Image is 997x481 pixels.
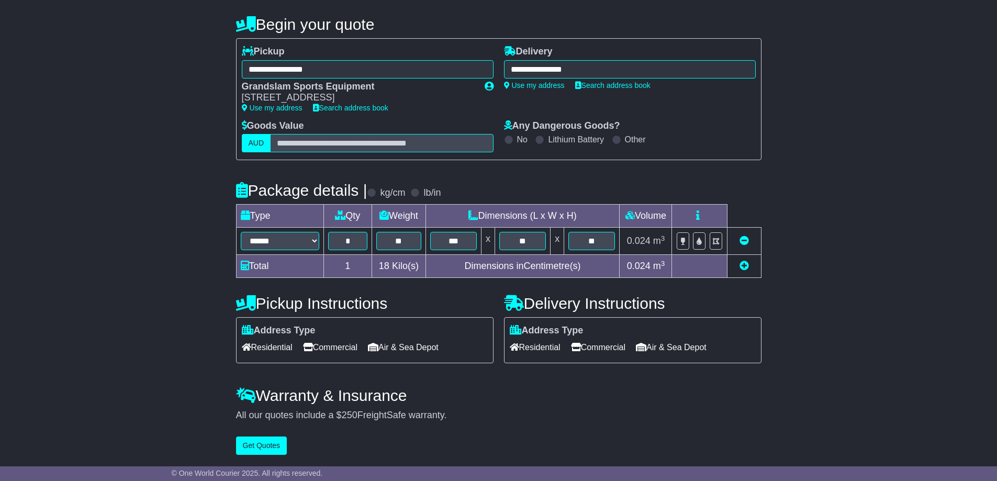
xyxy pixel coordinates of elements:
label: kg/cm [380,187,405,199]
label: AUD [242,134,271,152]
h4: Begin your quote [236,16,761,33]
a: Search address book [575,81,651,90]
h4: Warranty & Insurance [236,387,761,404]
td: Weight [372,205,426,228]
a: Remove this item [740,236,749,246]
span: Air & Sea Depot [368,339,439,355]
label: Lithium Battery [548,135,604,144]
div: Grandslam Sports Equipment [242,81,474,93]
td: Kilo(s) [372,255,426,278]
span: Commercial [571,339,625,355]
label: Address Type [242,325,316,337]
label: No [517,135,528,144]
sup: 3 [661,260,665,267]
h4: Pickup Instructions [236,295,494,312]
span: 0.024 [627,261,651,271]
td: x [551,228,564,255]
sup: 3 [661,234,665,242]
td: Volume [620,205,672,228]
td: Total [236,255,323,278]
label: Other [625,135,646,144]
td: Qty [323,205,372,228]
label: lb/in [423,187,441,199]
div: All our quotes include a $ FreightSafe warranty. [236,410,761,421]
span: Air & Sea Depot [636,339,707,355]
h4: Delivery Instructions [504,295,761,312]
label: Any Dangerous Goods? [504,120,620,132]
a: Use my address [504,81,565,90]
label: Goods Value [242,120,304,132]
span: Residential [510,339,561,355]
td: Type [236,205,323,228]
label: Delivery [504,46,553,58]
a: Use my address [242,104,303,112]
span: Residential [242,339,293,355]
span: m [653,236,665,246]
a: Add new item [740,261,749,271]
span: 250 [342,410,357,420]
td: Dimensions (L x W x H) [425,205,620,228]
td: x [481,228,495,255]
span: 18 [379,261,389,271]
div: [STREET_ADDRESS] [242,92,474,104]
span: Commercial [303,339,357,355]
td: Dimensions in Centimetre(s) [425,255,620,278]
button: Get Quotes [236,437,287,455]
label: Pickup [242,46,285,58]
h4: Package details | [236,182,367,199]
span: m [653,261,665,271]
a: Search address book [313,104,388,112]
span: © One World Courier 2025. All rights reserved. [172,469,323,477]
span: 0.024 [627,236,651,246]
label: Address Type [510,325,584,337]
td: 1 [323,255,372,278]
